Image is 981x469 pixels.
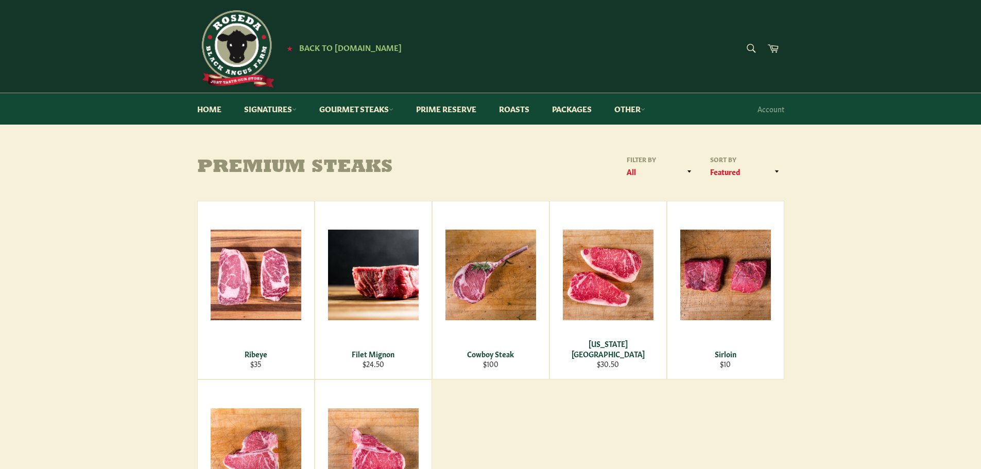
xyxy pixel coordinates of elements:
[439,359,542,369] div: $100
[439,349,542,359] div: Cowboy Steak
[197,10,274,88] img: Roseda Beef
[328,230,419,320] img: Filet Mignon
[432,201,549,379] a: Cowboy Steak Cowboy Steak $100
[282,44,402,52] a: ★ Back to [DOMAIN_NAME]
[204,349,307,359] div: Ribeye
[315,201,432,379] a: Filet Mignon Filet Mignon $24.50
[287,44,292,52] span: ★
[707,155,784,164] label: Sort by
[623,155,697,164] label: Filter by
[752,94,789,124] a: Account
[197,201,315,379] a: Ribeye Ribeye $35
[187,93,232,125] a: Home
[406,93,487,125] a: Prime Reserve
[563,230,653,320] img: New York Strip
[542,93,602,125] a: Packages
[556,339,660,359] div: [US_STATE][GEOGRAPHIC_DATA]
[299,42,402,53] span: Back to [DOMAIN_NAME]
[321,349,425,359] div: Filet Mignon
[309,93,404,125] a: Gourmet Steaks
[674,349,777,359] div: Sirloin
[489,93,540,125] a: Roasts
[680,230,771,320] img: Sirloin
[211,230,301,320] img: Ribeye
[445,230,536,320] img: Cowboy Steak
[204,359,307,369] div: $35
[674,359,777,369] div: $10
[556,359,660,369] div: $30.50
[604,93,656,125] a: Other
[197,158,491,178] h1: Premium Steaks
[321,359,425,369] div: $24.50
[549,201,667,379] a: New York Strip [US_STATE][GEOGRAPHIC_DATA] $30.50
[667,201,784,379] a: Sirloin Sirloin $10
[234,93,307,125] a: Signatures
